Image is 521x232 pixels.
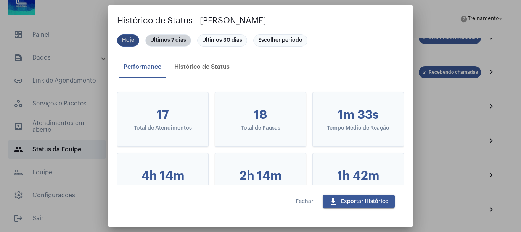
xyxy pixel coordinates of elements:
[253,34,307,47] mat-chip: Escolher período
[323,195,395,208] button: Exportar Histórico
[227,169,294,183] div: 2h 14m
[329,197,338,206] mat-icon: download
[325,125,391,131] div: Tempo Médio de Reação
[117,15,404,27] h2: Histórico de Status - [PERSON_NAME]
[145,34,191,47] mat-chip: Últimos 7 dias
[329,199,389,204] span: Exportar Histórico
[174,63,230,70] div: Histórico de Status
[325,108,391,122] div: 1m 33s
[227,125,294,131] div: Total de Pausas
[289,195,320,208] button: Fechar
[325,169,391,183] div: 1h 42m
[130,125,196,131] div: Total de Atendimentos
[130,169,196,183] div: 4h 14m
[117,34,139,47] mat-chip: Hoje
[227,108,294,122] div: 18
[296,199,314,204] span: Fechar
[130,108,196,122] div: 17
[117,33,404,48] mat-chip-list: Seleção de período
[124,63,161,70] div: Performance
[197,34,247,47] mat-chip: Últimos 30 dias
